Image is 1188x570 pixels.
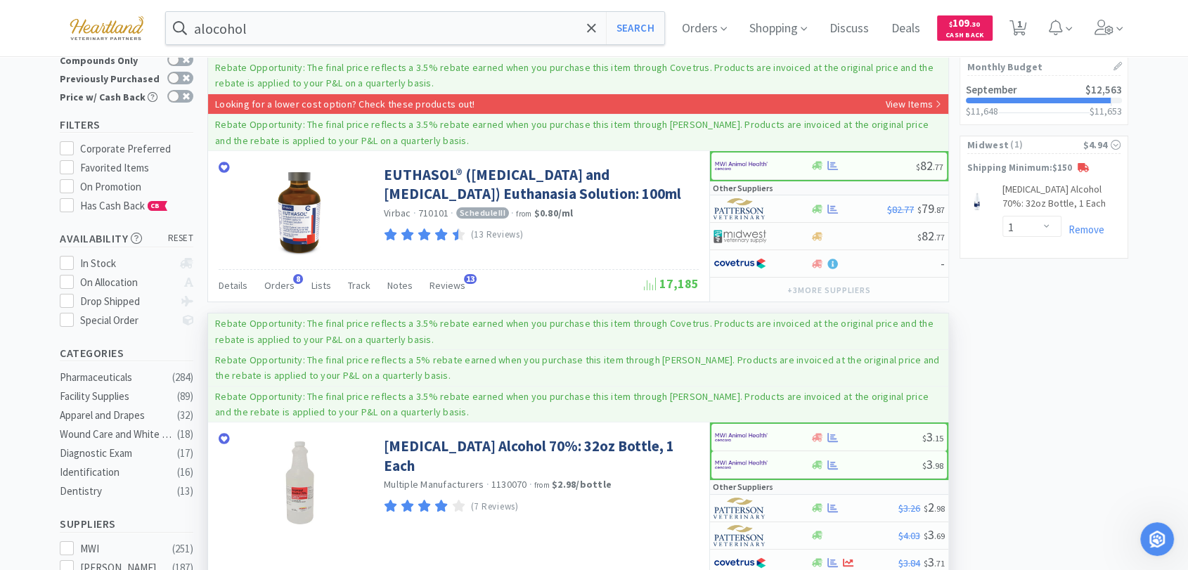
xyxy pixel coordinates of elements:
[960,76,1128,124] a: September$12,563$11,648$11,653
[886,96,942,112] p: View Items
[413,207,416,219] span: ·
[937,9,993,47] a: $109.30Cash Back
[511,207,514,219] span: ·
[967,58,1121,76] h1: Monthly Budget
[148,202,162,210] span: CB
[916,157,943,174] span: 82
[166,12,664,44] input: Search by item, sku, manufacturer, ingredient, size...
[934,503,945,514] span: . 98
[1002,183,1121,216] a: [MEDICAL_DATA] Alcohol 70%: 32oz Bottle, 1 Each
[348,279,370,292] span: Track
[464,274,477,284] span: 13
[215,98,475,110] p: Looking for a lower cost option? Check these products out!
[924,554,945,570] span: 3
[60,369,174,386] div: Pharmaceuticals
[922,429,943,445] span: 3
[934,232,945,242] span: . 77
[714,198,766,219] img: f5e969b455434c6296c6d81ef179fa71_3.png
[933,162,943,172] span: . 77
[922,460,926,471] span: $
[15,186,266,238] div: Profile image for KatieOf course![PERSON_NAME]•[DATE]
[28,27,122,48] img: logo
[917,200,945,216] span: 79
[28,124,253,148] p: How can we help?
[60,231,193,247] h5: Availability
[177,464,193,481] div: ( 16 )
[60,90,160,102] div: Price w/ Cash Back
[552,478,612,491] strong: $2.98 / bottle
[150,22,179,51] img: Profile image for Sam
[922,456,943,472] span: 3
[715,155,768,176] img: f6b2451649754179b5b4e0c70c3f7cb0_2.png
[80,312,174,329] div: Special Order
[80,141,194,157] div: Corporate Preferred
[1095,105,1122,117] span: 11,653
[451,207,453,219] span: ·
[886,22,926,35] a: Deals
[644,276,699,292] span: 17,185
[172,540,193,557] div: ( 251 )
[922,433,926,443] span: $
[80,199,168,212] span: Has Cash Back
[934,205,945,215] span: . 87
[384,436,695,475] a: [MEDICAL_DATA] Alcohol 70%: 32oz Bottle, 1 Each
[1085,83,1122,96] span: $12,563
[254,165,345,257] img: 71f4349715da4d4c910fde375b450c46_393556.jpg
[934,558,945,569] span: . 71
[15,366,266,448] div: How do I track an order or view order status?If the vendor has provided tracking information, it ...
[293,274,303,284] span: 8
[177,483,193,500] div: ( 13 )
[969,20,980,29] span: . 30
[29,335,240,361] span: If you need to return, cancel, or change an order, you'll want…
[80,160,194,176] div: Favorited Items
[28,100,253,124] p: Hi there!👋
[177,22,205,51] img: Profile image for Alice
[177,388,193,405] div: ( 89 )
[887,203,914,216] span: $82.77
[80,255,174,272] div: In Stock
[715,427,768,448] img: f6b2451649754179b5b4e0c70c3f7cb0_2.png
[714,525,766,546] img: f5e969b455434c6296c6d81ef179fa71_3.png
[966,84,1017,95] h2: September
[456,207,510,219] span: Schedule III
[491,478,527,491] span: 1130070
[15,292,266,374] div: How do I return, cancel, or change an order?If you need to return, cancel, or change an order, yo...
[949,16,980,30] span: 109
[60,445,174,462] div: Diagnostic Exam
[29,177,252,192] div: Recent message
[63,199,114,210] span: Of course!
[215,390,929,418] p: Rebate Opportunity: The final price reflects a 3.5% rebate earned when you purchase this item thr...
[60,8,154,47] img: cad7bdf275c640399d9c6e0c56f98fd2_10.png
[384,478,484,491] a: Multiple Manufacturers
[713,480,773,493] p: Other Suppliers
[898,502,920,514] span: $3.26
[177,426,193,443] div: ( 18 )
[960,161,1128,176] p: Shipping Minimum: $150
[898,557,920,569] span: $3.84
[223,474,245,484] span: Help
[824,22,874,35] a: Discuss
[933,433,943,443] span: . 15
[14,165,267,239] div: Recent messageProfile image for KatieOf course![PERSON_NAME]•[DATE]
[916,162,920,172] span: $
[967,137,1009,153] span: Midwest
[80,179,194,195] div: On Promotion
[534,207,574,219] strong: $0.80 / ml
[917,232,922,242] span: $
[29,198,57,226] img: Profile image for Katie
[924,526,945,543] span: 3
[14,246,267,285] div: Send us a message
[29,304,252,333] div: How do I return, cancel, or change an order?
[254,436,345,528] img: 7e01559d83e743b592d48efe0ddda387_93538.jpeg
[80,274,174,291] div: On Allocation
[311,279,331,292] span: Lists
[188,439,281,495] button: Help
[949,20,953,29] span: $
[924,558,928,569] span: $
[924,531,928,541] span: $
[780,280,878,300] button: +3more suppliers
[63,212,144,227] div: [PERSON_NAME]
[917,228,945,244] span: 82
[486,478,489,491] span: ·
[60,345,193,361] h5: Categories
